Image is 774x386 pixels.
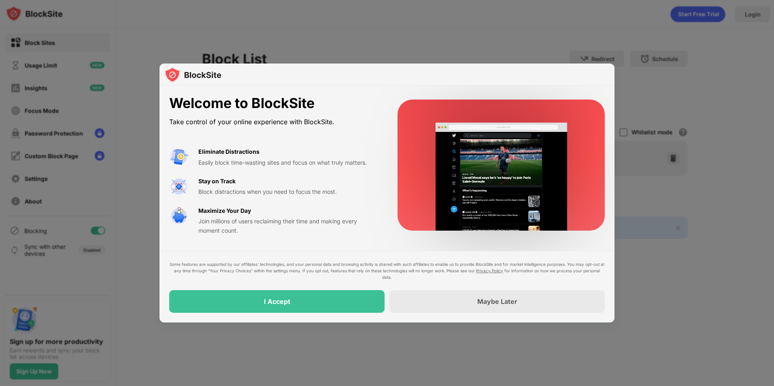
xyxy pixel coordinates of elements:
[169,261,605,280] div: Some features are supported by our affiliates’ technologies, and your personal data and browsing ...
[169,116,378,128] div: Take control of your online experience with BlockSite.
[169,206,189,226] img: value-safe-time.svg
[169,147,189,167] img: value-avoid-distractions.svg
[164,67,221,83] img: logo-blocksite.svg
[198,147,259,156] div: Eliminate Distractions
[264,297,290,305] div: I Accept
[198,217,378,235] div: Join millions of users reclaiming their time and making every moment count.
[198,158,378,167] div: Easily block time-wasting sites and focus on what truly matters.
[476,268,503,273] a: Privacy Policy
[198,187,378,196] div: Block distractions when you need to focus the most.
[169,95,378,112] div: Welcome to BlockSite
[477,297,517,305] div: Maybe Later
[169,177,189,196] img: value-focus.svg
[198,177,236,186] div: Stay on Track
[198,206,251,215] div: Maximize Your Day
